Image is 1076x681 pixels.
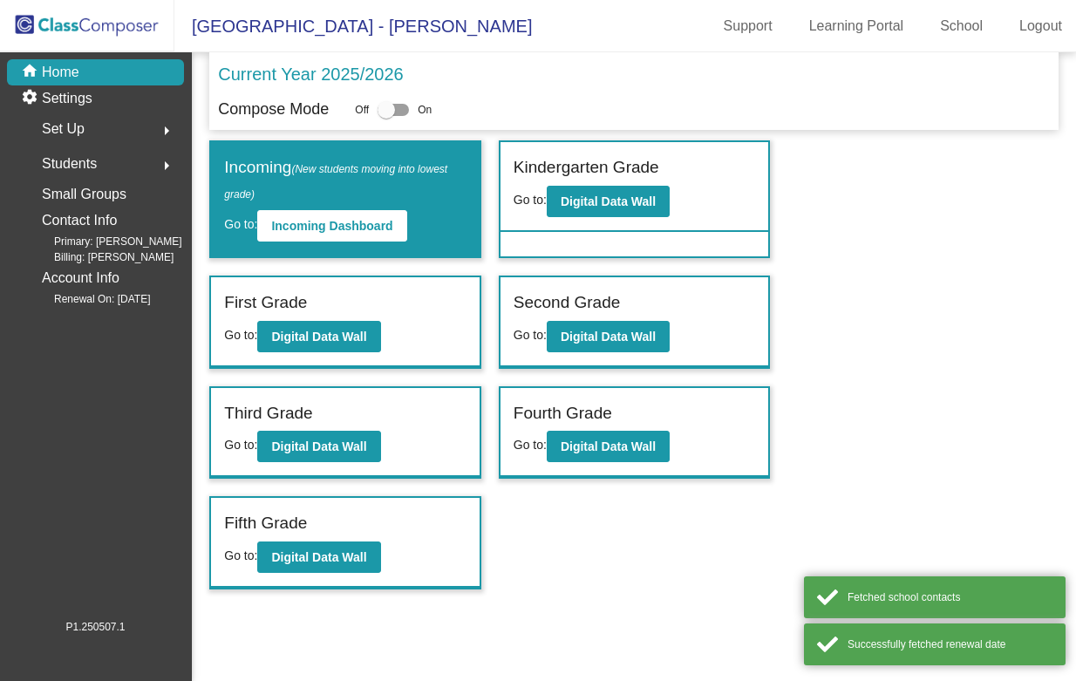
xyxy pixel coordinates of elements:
[224,328,257,342] span: Go to:
[42,88,92,109] p: Settings
[224,511,307,536] label: Fifth Grade
[710,12,787,40] a: Support
[271,330,366,344] b: Digital Data Wall
[561,194,656,208] b: Digital Data Wall
[355,102,369,118] span: Off
[848,637,1052,652] div: Successfully fetched renewal date
[224,401,312,426] label: Third Grade
[514,328,547,342] span: Go to:
[224,163,447,201] span: (New students moving into lowest grade)
[418,102,432,118] span: On
[42,208,117,233] p: Contact Info
[271,219,392,233] b: Incoming Dashboard
[257,431,380,462] button: Digital Data Wall
[224,438,257,452] span: Go to:
[42,117,85,141] span: Set Up
[561,439,656,453] b: Digital Data Wall
[224,548,257,562] span: Go to:
[42,182,126,207] p: Small Groups
[218,61,403,87] p: Current Year 2025/2026
[26,234,182,249] span: Primary: [PERSON_NAME]
[795,12,918,40] a: Learning Portal
[514,401,612,426] label: Fourth Grade
[514,193,547,207] span: Go to:
[42,152,97,176] span: Students
[224,155,466,205] label: Incoming
[926,12,997,40] a: School
[257,210,406,242] button: Incoming Dashboard
[218,98,329,121] p: Compose Mode
[271,439,366,453] b: Digital Data Wall
[224,290,307,316] label: First Grade
[1005,12,1076,40] a: Logout
[271,550,366,564] b: Digital Data Wall
[514,155,659,180] label: Kindergarten Grade
[26,249,174,265] span: Billing: [PERSON_NAME]
[561,330,656,344] b: Digital Data Wall
[848,589,1052,605] div: Fetched school contacts
[21,88,42,109] mat-icon: settings
[514,290,621,316] label: Second Grade
[26,291,150,307] span: Renewal On: [DATE]
[547,186,670,217] button: Digital Data Wall
[224,217,257,231] span: Go to:
[42,266,119,290] p: Account Info
[257,321,380,352] button: Digital Data Wall
[257,541,380,573] button: Digital Data Wall
[547,321,670,352] button: Digital Data Wall
[42,62,79,83] p: Home
[514,438,547,452] span: Go to:
[174,12,532,40] span: [GEOGRAPHIC_DATA] - [PERSON_NAME]
[156,155,177,176] mat-icon: arrow_right
[21,62,42,83] mat-icon: home
[156,120,177,141] mat-icon: arrow_right
[547,431,670,462] button: Digital Data Wall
